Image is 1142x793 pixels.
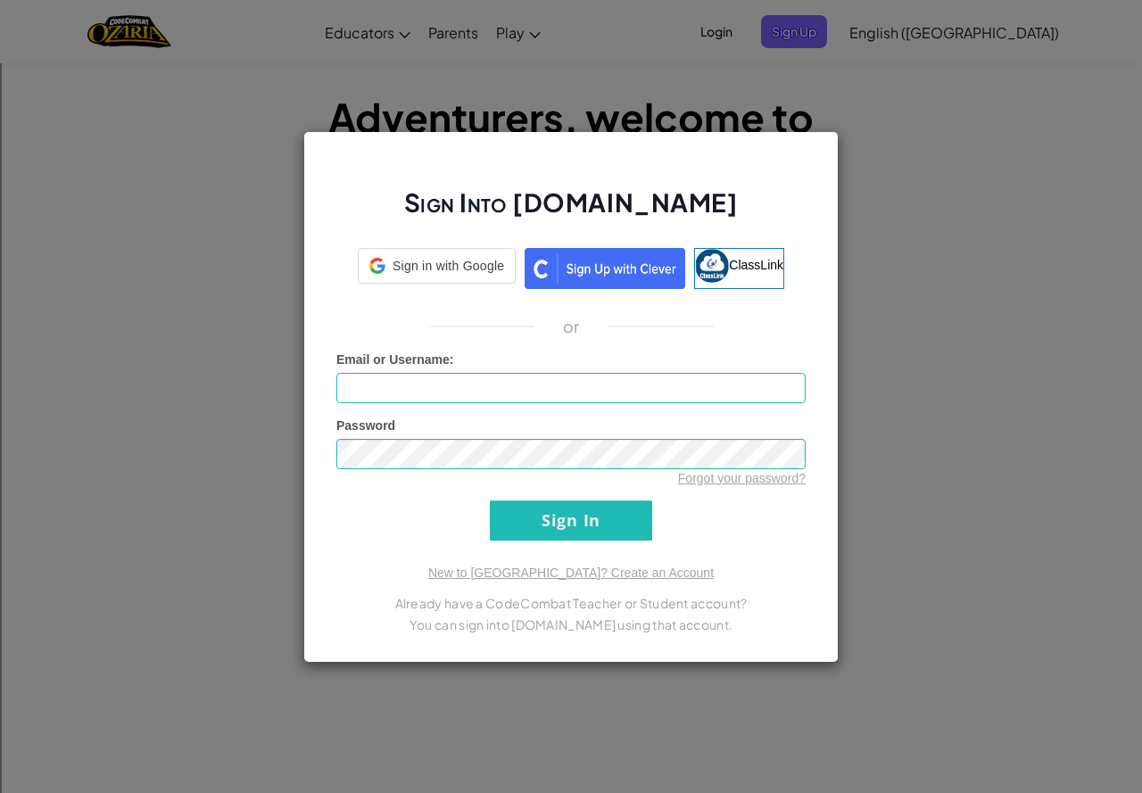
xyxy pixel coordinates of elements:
span: ClassLink [729,257,783,271]
img: classlink-logo-small.png [695,249,729,283]
a: Forgot your password? [678,471,806,485]
a: New to [GEOGRAPHIC_DATA]? Create an Account [428,566,714,580]
div: Sort A > Z [7,42,1135,58]
div: Options [7,106,1135,122]
div: Sort New > Old [7,58,1135,74]
div: Sign out [7,122,1135,138]
a: Sign in with Google [358,248,516,289]
img: clever_sso_button@2x.png [525,248,685,289]
span: Password [336,418,395,433]
input: Sign In [490,500,652,541]
div: Move To ... [7,74,1135,90]
p: or [563,316,580,337]
h2: Sign Into [DOMAIN_NAME] [336,186,806,237]
div: Sign in with Google [358,248,516,284]
span: Email or Username [336,352,450,367]
span: Sign in with Google [393,257,504,275]
div: Home [7,7,373,23]
input: Search outlines [7,23,165,42]
p: You can sign into [DOMAIN_NAME] using that account. [336,614,806,635]
div: Delete [7,90,1135,106]
p: Already have a CodeCombat Teacher or Student account? [336,592,806,614]
label: : [336,351,454,368]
